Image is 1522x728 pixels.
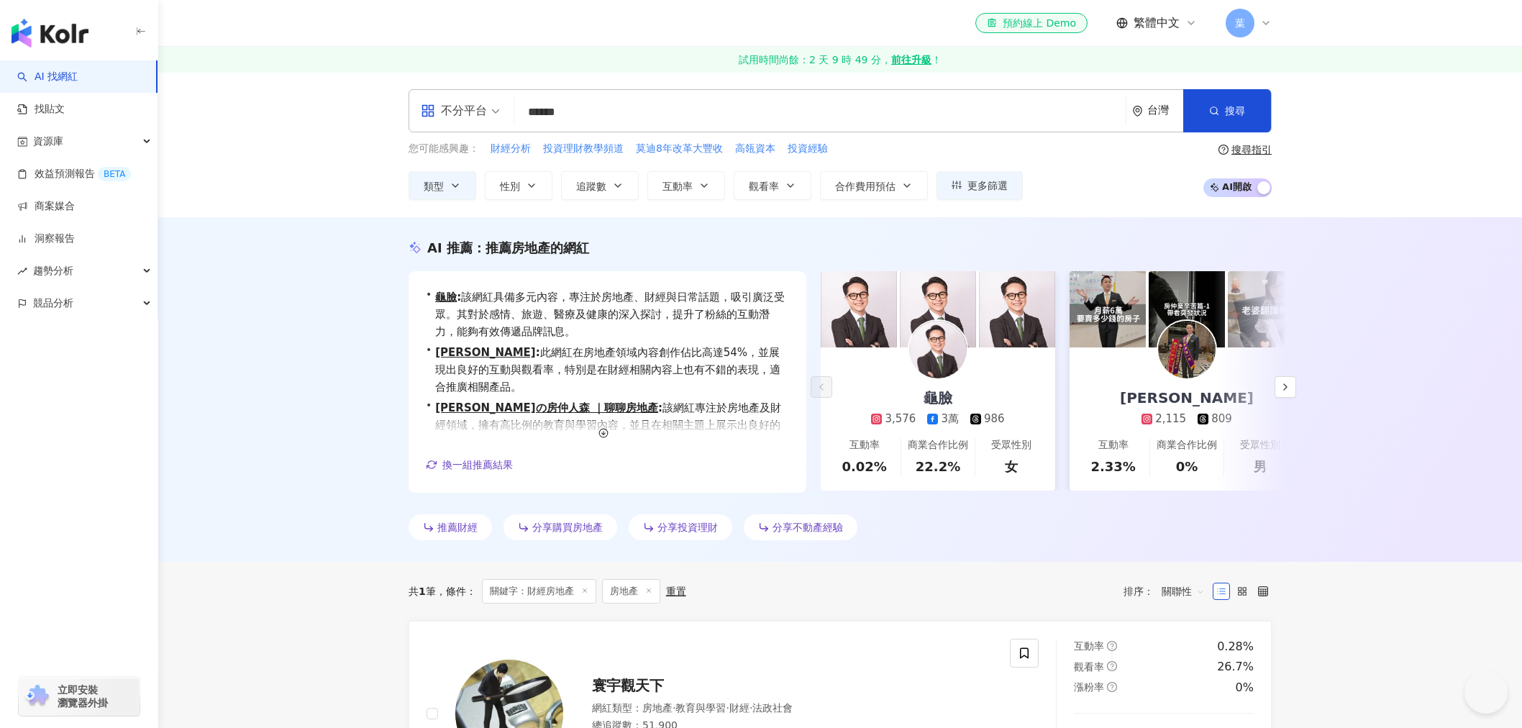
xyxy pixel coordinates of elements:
[532,522,603,533] span: 分享購買房地產
[576,181,606,192] span: 追蹤數
[675,702,726,714] span: 教育與學習
[17,266,27,276] span: rise
[58,683,108,709] span: 立即安裝 瀏覽器外掛
[1176,458,1198,476] div: 0%
[821,271,897,347] img: post-image
[437,522,478,533] span: 推薦財經
[1107,641,1117,651] span: question-circle
[592,701,993,716] div: 網紅類型 ：
[657,522,718,533] span: 分享投資理財
[916,458,960,476] div: 22.2%
[158,47,1522,73] a: 試用時間尚餘：2 天 9 時 49 分，前往升級！
[543,142,624,156] span: 投資理財教學頻道
[1107,661,1117,671] span: question-circle
[749,702,752,714] span: ·
[987,16,1076,30] div: 預約線上 Demo
[1134,15,1180,31] span: 繁體中文
[17,102,65,117] a: 找貼文
[1149,271,1225,347] img: post-image
[773,522,843,533] span: 分享不動產經驗
[1155,411,1186,427] div: 2,115
[900,271,976,347] img: post-image
[1236,680,1254,696] div: 0%
[1218,145,1229,155] span: question-circle
[1132,106,1143,117] span: environment
[835,181,896,192] span: 合作費用預估
[1225,105,1245,117] span: 搜尋
[592,677,664,694] span: 寰宇觀天下
[642,702,673,714] span: 房地產
[635,141,724,157] button: 莫迪8年改革大豐收
[409,171,476,200] button: 類型
[937,171,1023,200] button: 更多篩選
[1005,458,1018,476] div: 女
[1183,89,1271,132] button: 搜尋
[426,344,789,396] div: •
[1147,104,1183,117] div: 台灣
[735,142,775,156] span: 高瓴資本
[941,411,959,427] div: 3萬
[1235,15,1245,31] span: 葉
[12,19,88,47] img: logo
[967,180,1008,191] span: 更多篩選
[23,685,51,708] img: chrome extension
[435,401,658,414] a: [PERSON_NAME]の房仲人森 ｜聊聊房地產
[491,142,531,156] span: 財經分析
[734,141,776,157] button: 高瓴資本
[427,239,589,257] div: AI 推薦 ：
[435,399,789,451] span: 該網紅專注於房地產及財經領域，擁有高比例的教育與學習內容，並且在相關主題上展示出良好的觀看率和互動表現，適合進一步推廣相關產品或服務。
[1231,144,1272,155] div: 搜尋指引
[908,438,968,452] div: 商業合作比例
[419,586,426,597] span: 1
[788,142,828,156] span: 投資經驗
[885,411,916,427] div: 3,576
[891,53,931,67] strong: 前往升級
[482,579,596,604] span: 關鍵字：財經房地產
[991,438,1031,452] div: 受眾性別
[909,388,967,408] div: 龜臉
[542,141,624,157] button: 投資理財教學頻道
[426,399,789,451] div: •
[787,141,829,157] button: 投資經驗
[490,141,532,157] button: 財經分析
[821,347,1055,491] a: 龜臉3,5763萬986互動率0.02%商業合作比例22.2%受眾性別女
[424,181,444,192] span: 類型
[636,142,723,156] span: 莫迪8年改革大豐收
[842,458,886,476] div: 0.02%
[975,13,1088,33] a: 預約線上 Demo
[426,288,789,340] div: •
[726,702,729,714] span: ·
[749,181,779,192] span: 觀看率
[486,240,589,255] span: 推薦房地產的網紅
[1124,580,1213,603] div: 排序：
[33,125,63,158] span: 資源庫
[1070,347,1304,491] a: [PERSON_NAME]2,115809互動率2.33%商業合作比例0%受眾性別男
[909,321,967,378] img: KOL Avatar
[485,171,552,200] button: 性別
[1107,682,1117,692] span: question-circle
[409,142,479,156] span: 您可能感興趣：
[1074,661,1104,673] span: 觀看率
[421,99,487,122] div: 不分平台
[435,344,789,396] span: 此網紅在房地產領域內容創作佔比高達54%，並展現出良好的互動與觀看率，特別是在財經相關內容上也有不錯的表現，適合推廣相關產品。
[979,271,1055,347] img: post-image
[457,291,461,304] span: :
[1162,580,1205,603] span: 關聯性
[17,232,75,246] a: 洞察報告
[33,255,73,287] span: 趨勢分析
[436,586,476,597] span: 條件 ：
[662,181,693,192] span: 互動率
[17,70,78,84] a: searchAI 找網紅
[1157,438,1217,452] div: 商業合作比例
[602,579,660,604] span: 房地產
[442,459,513,470] span: 換一組推薦結果
[1158,321,1216,378] img: KOL Avatar
[1090,458,1135,476] div: 2.33%
[421,104,435,118] span: appstore
[729,702,749,714] span: 財經
[1074,640,1104,652] span: 互動率
[1464,670,1508,714] iframe: Help Scout Beacon - Open
[647,171,725,200] button: 互動率
[1240,438,1280,452] div: 受眾性別
[1228,271,1304,347] img: post-image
